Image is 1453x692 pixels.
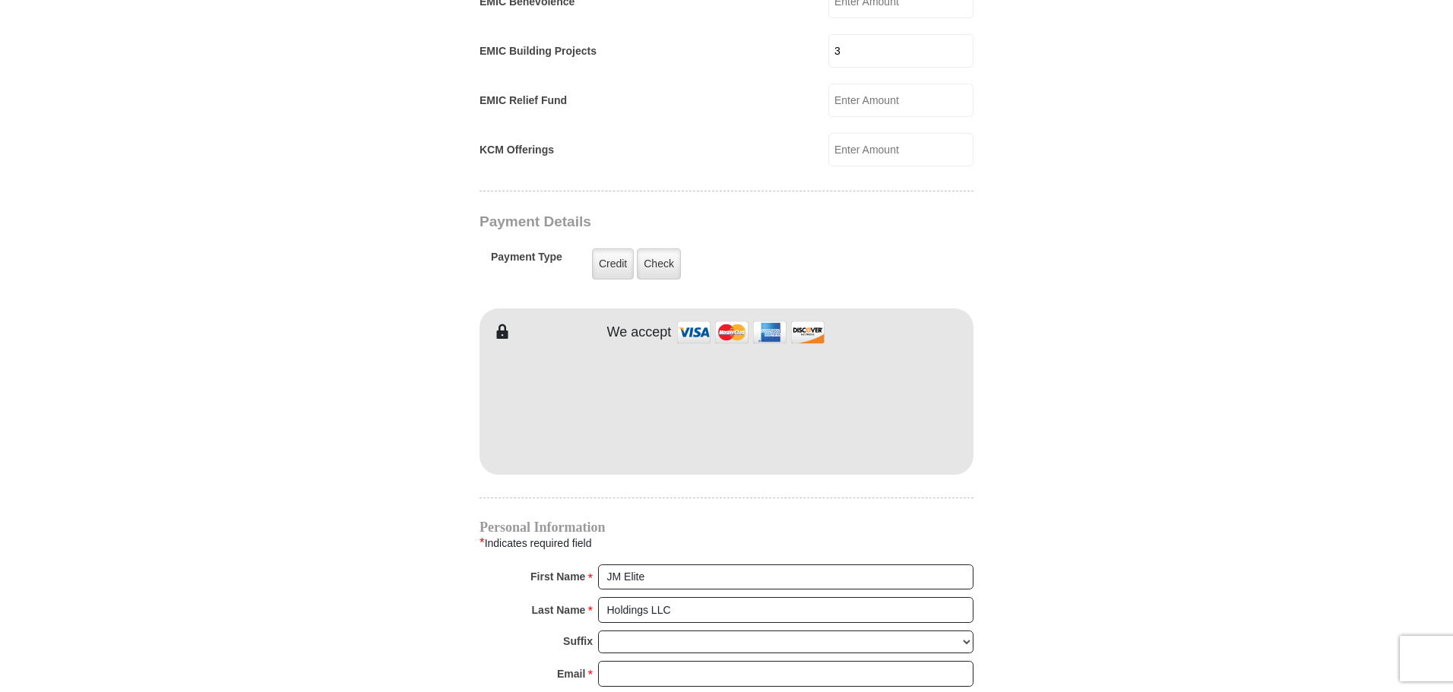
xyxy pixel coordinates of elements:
[480,93,567,109] label: EMIC Relief Fund
[592,248,634,280] label: Credit
[480,533,973,553] div: Indicates required field
[828,133,973,166] input: Enter Amount
[491,251,562,271] h5: Payment Type
[532,599,586,621] strong: Last Name
[675,316,827,349] img: credit cards accepted
[480,521,973,533] h4: Personal Information
[637,248,681,280] label: Check
[480,142,554,158] label: KCM Offerings
[607,324,672,341] h4: We accept
[480,43,597,59] label: EMIC Building Projects
[480,213,867,231] h3: Payment Details
[828,34,973,68] input: Enter Amount
[828,84,973,117] input: Enter Amount
[530,566,585,587] strong: First Name
[563,630,593,652] strong: Suffix
[557,663,585,684] strong: Email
